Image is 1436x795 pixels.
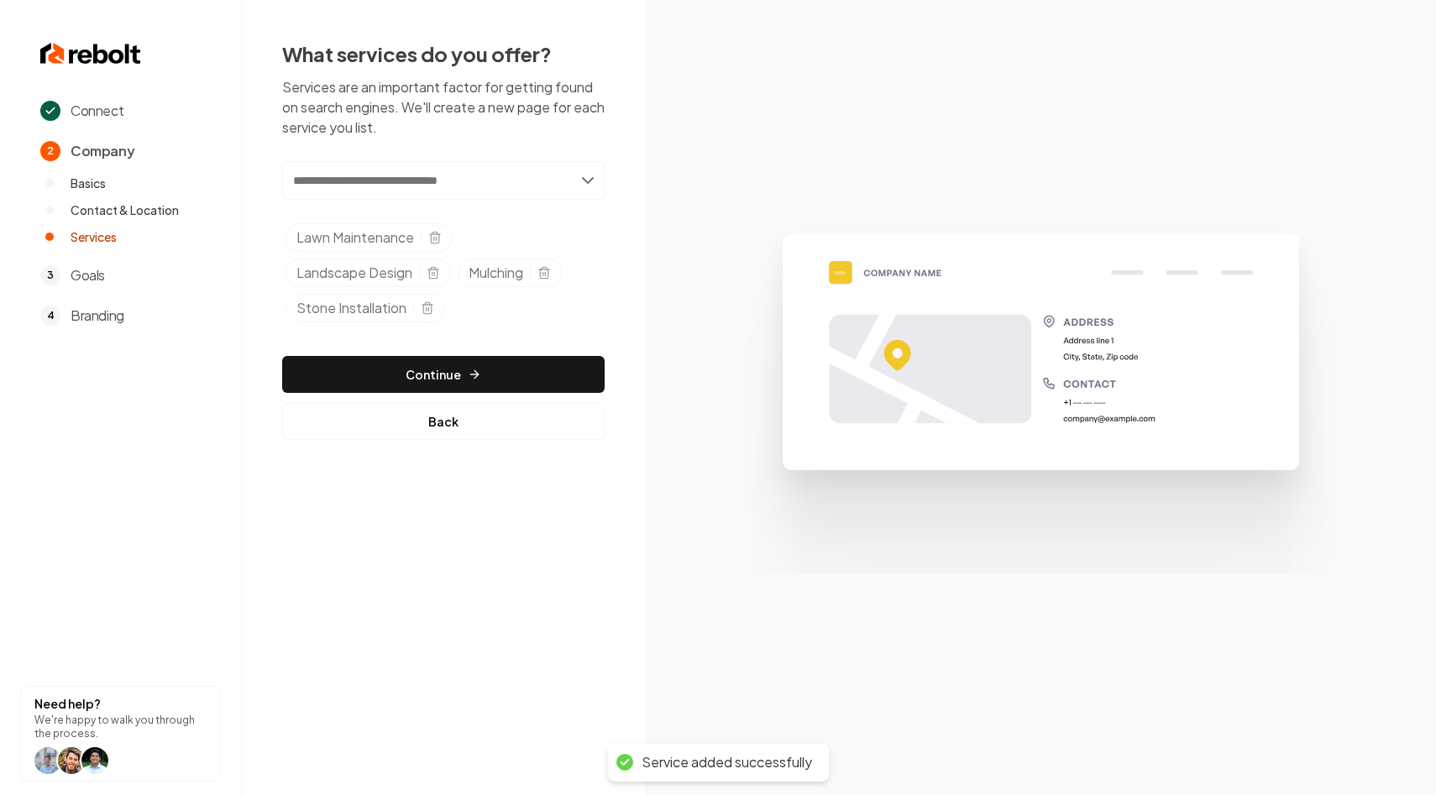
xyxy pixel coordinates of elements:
img: Rebolt Logo [40,40,141,67]
p: Services are an important factor for getting found on search engines. We'll create a new page for... [282,77,605,138]
span: Stone Installation [296,298,406,318]
p: We're happy to walk you through the process. [34,714,207,740]
img: help icon Will [34,747,61,774]
span: Branding [71,306,124,326]
div: Service added successfully [642,754,812,771]
img: help icon Will [58,747,85,774]
span: Company [71,141,134,161]
button: Need help?We're happy to walk you through the process.help icon Willhelp icon Willhelp icon arwin [20,686,221,782]
h2: What services do you offer? [282,40,605,67]
span: Services [71,228,117,245]
span: Lawn Maintenance [296,228,414,248]
span: 2 [40,141,60,161]
span: Basics [71,175,106,191]
ul: Selected tags [286,223,605,329]
button: Back [282,403,605,440]
span: Connect [71,101,123,121]
span: Mulching [469,263,523,283]
img: Google Business Profile [711,221,1370,573]
span: 3 [40,265,60,285]
span: Goals [71,265,105,285]
span: 4 [40,306,60,326]
span: Landscape Design [296,263,412,283]
button: Continue [282,356,605,393]
img: help icon arwin [81,747,108,774]
span: Contact & Location [71,201,179,218]
strong: Need help? [34,696,101,711]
